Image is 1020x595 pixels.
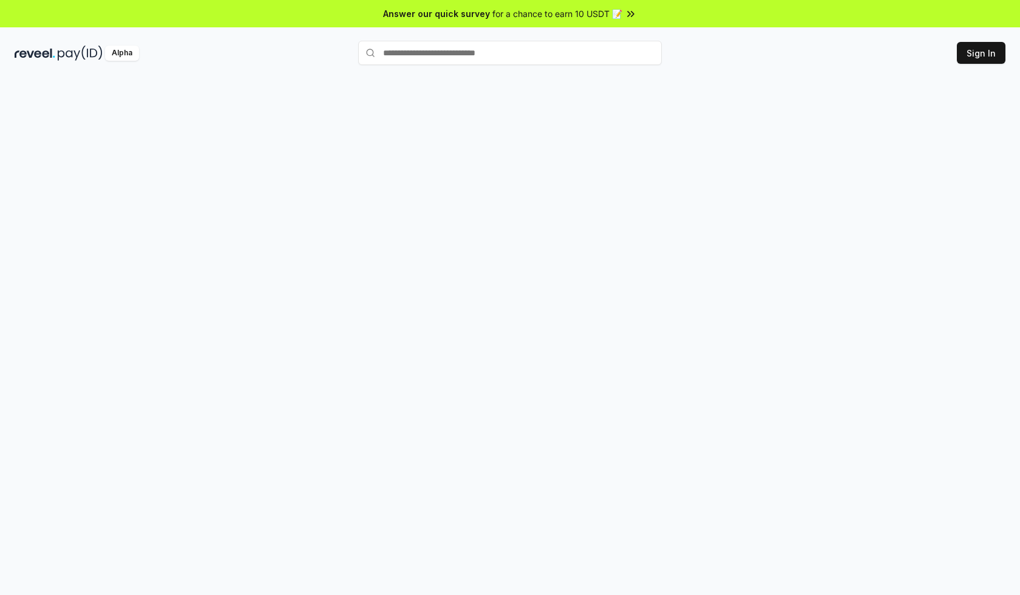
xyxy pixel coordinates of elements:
[58,46,103,61] img: pay_id
[105,46,139,61] div: Alpha
[957,42,1005,64] button: Sign In
[383,7,490,20] span: Answer our quick survey
[492,7,622,20] span: for a chance to earn 10 USDT 📝
[15,46,55,61] img: reveel_dark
